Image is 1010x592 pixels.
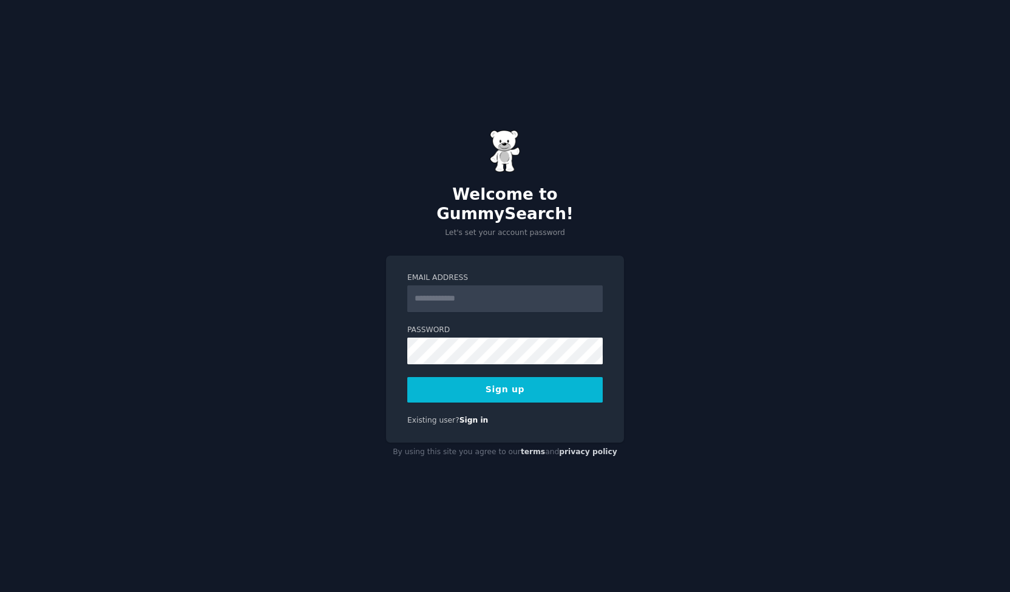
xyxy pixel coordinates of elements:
label: Password [407,325,603,336]
button: Sign up [407,377,603,403]
h2: Welcome to GummySearch! [386,185,624,223]
label: Email Address [407,273,603,284]
a: terms [521,447,545,456]
a: Sign in [459,416,489,424]
img: Gummy Bear [490,130,520,172]
a: privacy policy [559,447,617,456]
div: By using this site you agree to our and [386,443,624,462]
span: Existing user? [407,416,459,424]
p: Let's set your account password [386,228,624,239]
